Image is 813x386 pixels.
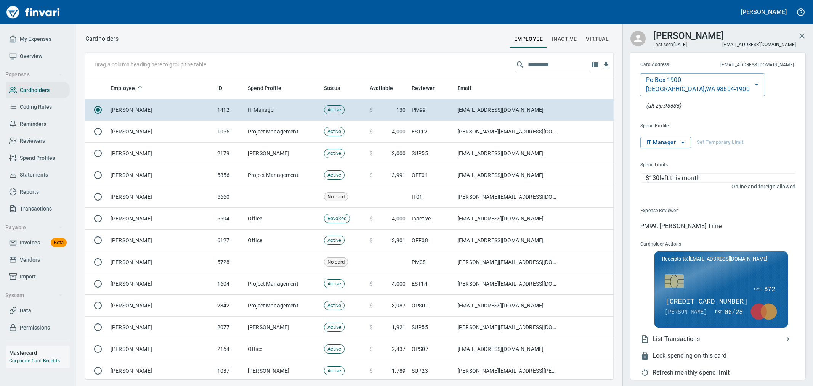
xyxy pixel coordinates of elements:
span: CVC [754,287,763,291]
td: Office [245,208,321,230]
span: Import [20,272,36,281]
span: [CREDIT_CARD_NUMBER] [665,297,749,307]
td: [EMAIL_ADDRESS][DOMAIN_NAME] [454,208,561,230]
span: $ [370,280,373,288]
span: Reviewer [412,84,435,93]
span: Card Address [640,61,695,69]
h3: [PERSON_NAME] [653,29,724,41]
span: Active [324,128,344,135]
td: 1037 [214,360,245,382]
p: Online and foreign allowed [634,183,795,190]
button: Download table [600,60,612,71]
h5: [PERSON_NAME] [741,8,787,16]
span: Cardholder Actions [640,241,738,248]
span: IT Manager [646,138,685,147]
a: Reviewers [6,132,70,150]
span: System [5,291,63,300]
td: [PERSON_NAME] [107,317,214,338]
span: Reminders [20,119,46,129]
td: [PERSON_NAME][EMAIL_ADDRESS][DOMAIN_NAME] [454,251,561,273]
td: 5856 [214,164,245,186]
td: [PERSON_NAME] [107,121,214,143]
a: Coding Rules [6,98,70,116]
span: 3,987 [392,302,406,309]
td: OPS07 [409,338,454,360]
span: [EMAIL_ADDRESS][DOMAIN_NAME] [688,255,768,262]
span: Set Temporary Limit [697,138,743,147]
span: $ [370,367,373,375]
span: 130 [396,106,406,114]
span: Active [324,302,344,309]
td: 1604 [214,273,245,295]
td: [EMAIL_ADDRESS][DOMAIN_NAME] [454,99,561,121]
span: Expense Reviewer [640,207,736,215]
a: Permissions [6,319,70,336]
span: Spend Profile [640,122,731,130]
span: Payable [5,223,63,232]
td: [PERSON_NAME] [245,317,321,338]
button: [PERSON_NAME] [739,6,789,18]
td: IT Manager [245,99,321,121]
span: $ [370,150,373,157]
span: Permissions [20,323,50,333]
nav: breadcrumb [85,34,119,43]
span: 4,000 [392,215,406,222]
span: $ [370,215,373,222]
span: Lock spending on this card [653,351,795,360]
span: Spend Limits [640,161,731,169]
p: [GEOGRAPHIC_DATA] , WA 98604-1900 [646,85,750,94]
img: mastercard.svg [747,299,781,324]
td: Project Management [245,295,321,317]
button: Close cardholder [793,27,811,45]
td: 2077 [214,317,245,338]
span: employee [514,34,543,44]
span: Status [324,84,340,93]
p: Po Box 1900 [646,76,681,85]
a: Data [6,302,70,319]
span: Spend Profile [248,84,281,93]
span: Employee [111,84,135,93]
span: ID [217,84,232,93]
td: [PERSON_NAME][EMAIL_ADDRESS][PERSON_NAME][DOMAIN_NAME] [454,360,561,382]
span: Available [370,84,403,93]
button: System [2,288,66,302]
span: Refresh monthly spend limit [653,368,795,377]
span: 3,991 [392,171,406,179]
td: [EMAIL_ADDRESS][DOMAIN_NAME] [454,164,561,186]
a: Statements [6,166,70,183]
span: $ [370,171,373,179]
td: OPS01 [409,295,454,317]
span: 3,901 [392,236,406,244]
span: Coding Rules [20,102,52,112]
li: This will allow the the cardholder to use their full spend limit again [634,364,795,381]
span: Email [457,84,471,93]
td: SUP55 [409,143,454,164]
span: Email [457,84,481,93]
td: [PERSON_NAME] [107,143,214,164]
td: SUP23 [409,360,454,382]
time: [DATE] [673,42,687,47]
p: Cardholders [85,34,119,43]
span: Reports [20,187,39,197]
td: [PERSON_NAME] [107,230,214,251]
span: Statements [20,170,48,180]
td: [PERSON_NAME][EMAIL_ADDRESS][DOMAIN_NAME] [454,121,561,143]
td: 1412 [214,99,245,121]
td: [PERSON_NAME] [107,251,214,273]
span: 1,789 [392,367,406,375]
span: 06/28 [724,309,745,316]
span: Inactive [552,34,577,44]
td: PM08 [409,251,454,273]
button: Set Temporary Limit [695,137,745,148]
span: Beta [51,238,67,247]
td: [PERSON_NAME] [107,99,214,121]
td: 5694 [214,208,245,230]
td: PM99 [409,99,454,121]
span: Active [324,150,344,157]
td: OFF01 [409,164,454,186]
a: Corporate Card Benefits [9,358,60,363]
span: Data [20,306,31,315]
td: [EMAIL_ADDRESS][DOMAIN_NAME] [454,295,561,317]
td: 5728 [214,251,245,273]
td: [PERSON_NAME] [107,208,214,230]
